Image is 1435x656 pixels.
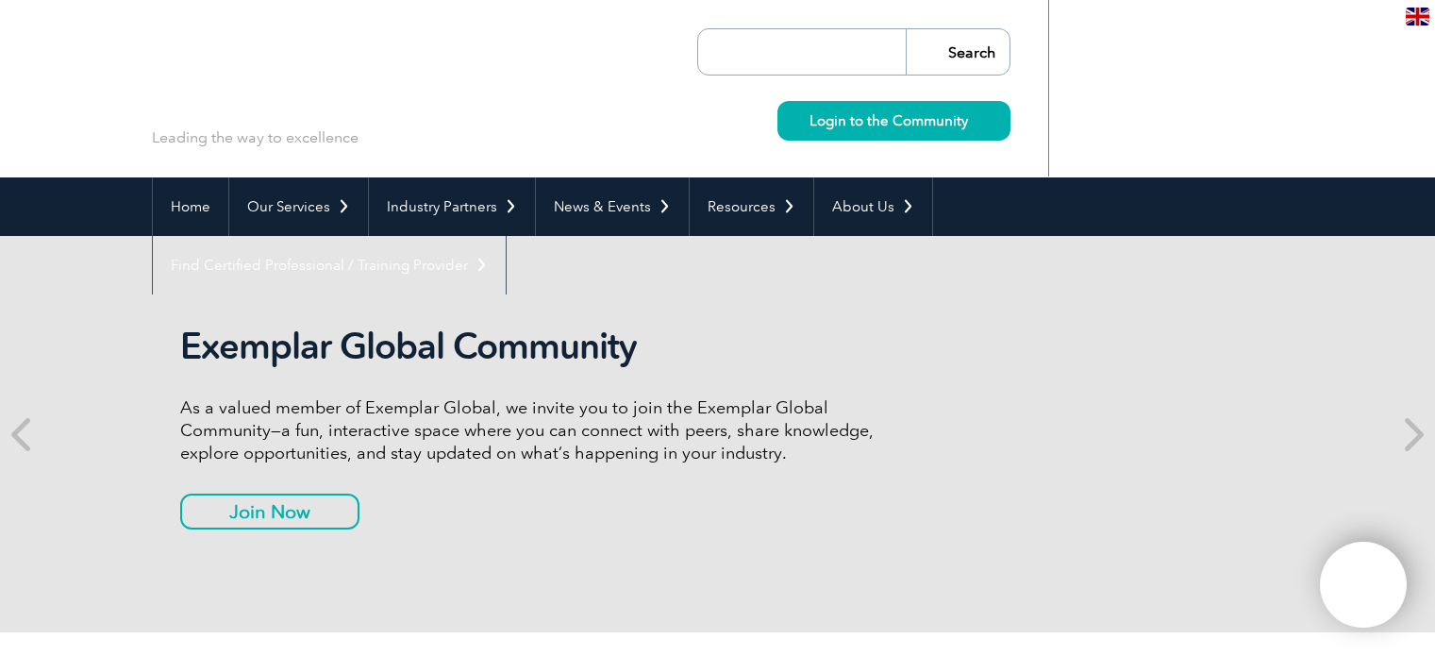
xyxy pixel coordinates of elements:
a: Join Now [180,494,359,530]
input: Search [906,29,1010,75]
img: svg+xml;nitro-empty-id=MzcwOjIyMw==-1;base64,PHN2ZyB2aWV3Qm94PSIwIDAgMTEgMTEiIHdpZHRoPSIxMSIgaGVp... [968,115,978,126]
h2: Exemplar Global Community [180,325,888,368]
img: svg+xml;nitro-empty-id=MTgxNToxMTY=-1;base64,PHN2ZyB2aWV3Qm94PSIwIDAgNDAwIDQwMCIgd2lkdGg9IjQwMCIg... [1340,562,1387,609]
a: Home [153,177,228,236]
p: As a valued member of Exemplar Global, we invite you to join the Exemplar Global Community—a fun,... [180,396,888,464]
a: Our Services [229,177,368,236]
img: en [1406,8,1429,25]
a: Find Certified Professional / Training Provider [153,236,506,294]
a: News & Events [536,177,689,236]
a: About Us [814,177,932,236]
p: Leading the way to excellence [152,127,359,148]
a: Login to the Community [777,101,1010,141]
a: Industry Partners [369,177,535,236]
a: Resources [690,177,813,236]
